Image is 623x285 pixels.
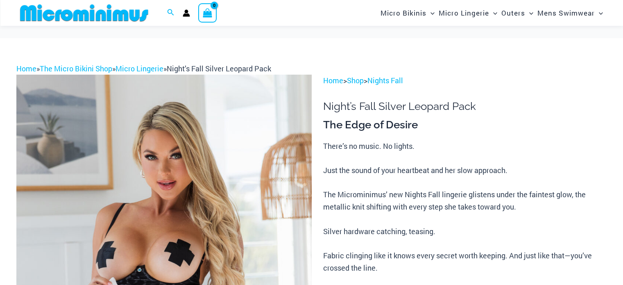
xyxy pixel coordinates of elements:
[16,64,36,73] a: Home
[501,2,525,23] span: Outers
[323,75,343,85] a: Home
[323,75,607,87] p: > >
[535,2,605,23] a: Mens SwimwearMenu ToggleMenu Toggle
[367,75,403,85] a: Nights Fall
[116,64,163,73] a: Micro Lingerie
[323,100,607,113] h1: Night’s Fall Silver Leopard Pack
[378,2,437,23] a: Micro BikinisMenu ToggleMenu Toggle
[426,2,435,23] span: Menu Toggle
[183,9,190,17] a: Account icon link
[167,8,174,18] a: Search icon link
[537,2,595,23] span: Mens Swimwear
[595,2,603,23] span: Menu Toggle
[323,118,607,132] h3: The Edge of Desire
[16,64,271,73] span: » » »
[525,2,533,23] span: Menu Toggle
[439,2,489,23] span: Micro Lingerie
[499,2,535,23] a: OutersMenu ToggleMenu Toggle
[437,2,499,23] a: Micro LingerieMenu ToggleMenu Toggle
[17,4,152,22] img: MM SHOP LOGO FLAT
[489,2,497,23] span: Menu Toggle
[167,64,271,73] span: Night’s Fall Silver Leopard Pack
[381,2,426,23] span: Micro Bikinis
[40,64,112,73] a: The Micro Bikini Shop
[377,1,607,25] nav: Site Navigation
[347,75,364,85] a: Shop
[198,3,217,22] a: View Shopping Cart, empty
